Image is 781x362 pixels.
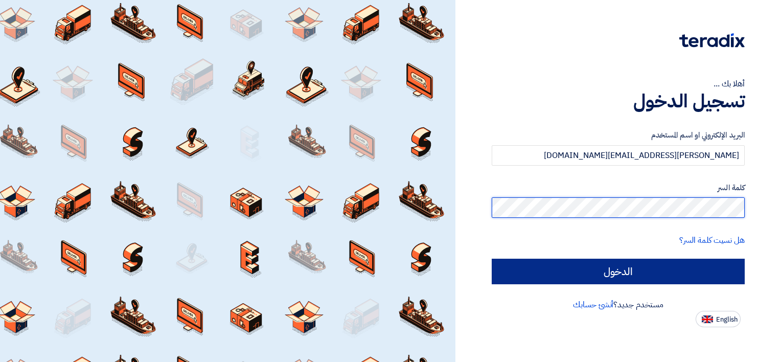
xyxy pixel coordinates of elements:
div: مستخدم جديد؟ [492,299,745,311]
img: en-US.png [702,315,713,323]
img: Teradix logo [679,33,745,48]
label: البريد الإلكتروني او اسم المستخدم [492,129,745,141]
div: أهلا بك ... [492,78,745,90]
label: كلمة السر [492,182,745,194]
span: English [716,316,738,323]
button: English [696,311,741,327]
a: أنشئ حسابك [573,299,613,311]
input: الدخول [492,259,745,284]
input: أدخل بريد العمل الإلكتروني او اسم المستخدم الخاص بك ... [492,145,745,166]
a: هل نسيت كلمة السر؟ [679,234,745,246]
h1: تسجيل الدخول [492,90,745,112]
